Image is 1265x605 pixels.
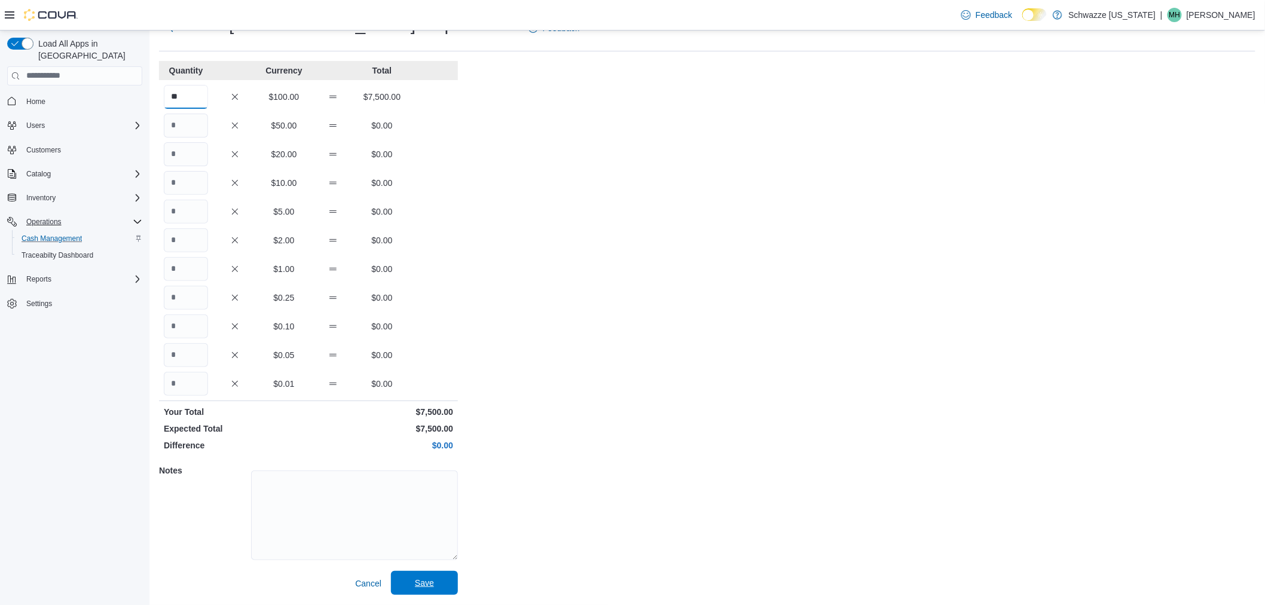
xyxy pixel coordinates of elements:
[311,406,453,418] p: $7,500.00
[33,38,142,62] span: Load All Apps in [GEOGRAPHIC_DATA]
[26,193,56,203] span: Inventory
[1068,8,1156,22] p: Schwazze [US_STATE]
[17,231,142,246] span: Cash Management
[24,9,78,21] img: Cova
[22,297,57,311] a: Settings
[164,372,208,396] input: Quantity
[360,148,404,160] p: $0.00
[22,191,142,205] span: Inventory
[1160,8,1163,22] p: |
[360,177,404,189] p: $0.00
[1168,8,1182,22] div: Micah Hall
[360,292,404,304] p: $0.00
[262,91,306,103] p: $100.00
[22,272,142,286] span: Reports
[22,234,82,243] span: Cash Management
[2,117,147,134] button: Users
[22,215,66,229] button: Operations
[22,215,142,229] span: Operations
[17,248,142,262] span: Traceabilty Dashboard
[262,148,306,160] p: $20.00
[164,439,306,451] p: Difference
[2,190,147,206] button: Inventory
[262,177,306,189] p: $10.00
[262,378,306,390] p: $0.01
[12,247,147,264] button: Traceabilty Dashboard
[22,118,142,133] span: Users
[360,65,404,77] p: Total
[2,213,147,230] button: Operations
[350,572,386,595] button: Cancel
[22,272,56,286] button: Reports
[22,143,66,157] a: Customers
[360,349,404,361] p: $0.00
[159,459,249,482] h5: Notes
[1169,8,1181,22] span: MH
[360,206,404,218] p: $0.00
[22,94,50,109] a: Home
[2,93,147,110] button: Home
[360,234,404,246] p: $0.00
[17,248,98,262] a: Traceabilty Dashboard
[17,231,87,246] a: Cash Management
[164,314,208,338] input: Quantity
[22,296,142,311] span: Settings
[164,142,208,166] input: Quantity
[22,118,50,133] button: Users
[164,114,208,137] input: Quantity
[360,320,404,332] p: $0.00
[26,97,45,106] span: Home
[2,271,147,288] button: Reports
[26,121,45,130] span: Users
[164,406,306,418] p: Your Total
[355,577,381,589] span: Cancel
[262,320,306,332] p: $0.10
[2,295,147,312] button: Settings
[22,191,60,205] button: Inventory
[26,274,51,284] span: Reports
[164,171,208,195] input: Quantity
[164,85,208,109] input: Quantity
[26,169,51,179] span: Catalog
[26,299,52,308] span: Settings
[391,571,458,595] button: Save
[164,200,208,224] input: Quantity
[2,166,147,182] button: Catalog
[164,343,208,367] input: Quantity
[957,3,1017,27] a: Feedback
[415,577,434,589] span: Save
[22,167,56,181] button: Catalog
[262,234,306,246] p: $2.00
[262,292,306,304] p: $0.25
[1022,8,1047,21] input: Dark Mode
[22,94,142,109] span: Home
[164,228,208,252] input: Quantity
[22,167,142,181] span: Catalog
[7,88,142,344] nav: Complex example
[360,378,404,390] p: $0.00
[976,9,1012,21] span: Feedback
[262,349,306,361] p: $0.05
[22,142,142,157] span: Customers
[360,263,404,275] p: $0.00
[311,423,453,435] p: $7,500.00
[2,141,147,158] button: Customers
[22,250,93,260] span: Traceabilty Dashboard
[164,257,208,281] input: Quantity
[262,65,306,77] p: Currency
[12,230,147,247] button: Cash Management
[1187,8,1255,22] p: [PERSON_NAME]
[360,91,404,103] p: $7,500.00
[164,65,208,77] p: Quantity
[164,286,208,310] input: Quantity
[311,439,453,451] p: $0.00
[262,120,306,132] p: $50.00
[262,263,306,275] p: $1.00
[26,145,61,155] span: Customers
[164,423,306,435] p: Expected Total
[360,120,404,132] p: $0.00
[26,217,62,227] span: Operations
[262,206,306,218] p: $5.00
